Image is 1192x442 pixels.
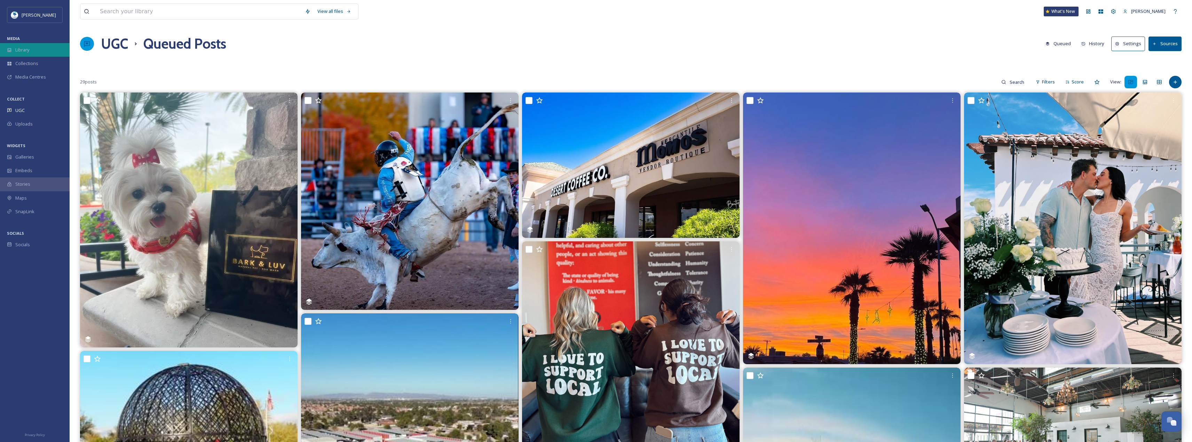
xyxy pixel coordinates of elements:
[522,93,740,238] img: 474153806_18056956102966328_1954497935257457249_n.jpg
[1072,79,1084,85] span: Score
[1120,5,1169,18] a: [PERSON_NAME]
[15,121,33,127] span: Uploads
[80,93,298,347] img: 432487869_887847589757364_4796375296375744141_n.jpg
[1111,37,1148,51] a: Settings
[743,93,961,364] img: 471569101_18477617176034941_4121651036665666169_n.jpg
[15,74,46,80] span: Media Centres
[22,12,56,18] span: [PERSON_NAME]
[1078,37,1112,50] a: History
[7,231,24,236] span: SOCIALS
[7,143,25,148] span: WIDGETS
[1148,37,1182,51] button: Sources
[1042,37,1078,50] a: Queued
[1042,37,1074,50] button: Queued
[25,433,45,437] span: Privacy Policy
[15,195,27,201] span: Maps
[1131,8,1166,14] span: [PERSON_NAME]
[1042,79,1055,85] span: Filters
[25,430,45,439] a: Privacy Policy
[301,93,519,310] img: 422890452_18076055428452715_1701741071229087628_n.jpg
[7,36,20,41] span: MEDIA
[11,11,18,18] img: download.jpeg
[143,33,226,54] h1: Queued Posts
[15,60,38,67] span: Collections
[15,154,34,160] span: Galleries
[1044,7,1079,16] a: What's New
[15,47,29,53] span: Library
[1110,79,1121,85] span: View:
[7,96,25,102] span: COLLECT
[1078,37,1108,50] button: History
[15,181,30,187] span: Stories
[314,5,355,18] a: View all files
[15,208,34,215] span: SnapLink
[1006,75,1029,89] input: Search
[15,107,25,114] span: UGC
[1161,411,1182,432] button: Open Chat
[15,241,30,248] span: Socials
[15,167,32,174] span: Embeds
[101,33,128,54] a: UGC
[96,4,301,19] input: Search your library
[80,79,97,85] span: 29 posts
[1111,37,1145,51] button: Settings
[964,93,1182,364] img: Celebrating something special? 🎉 From birthdays to bridal showers, Bottle & Bean is the perfect s...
